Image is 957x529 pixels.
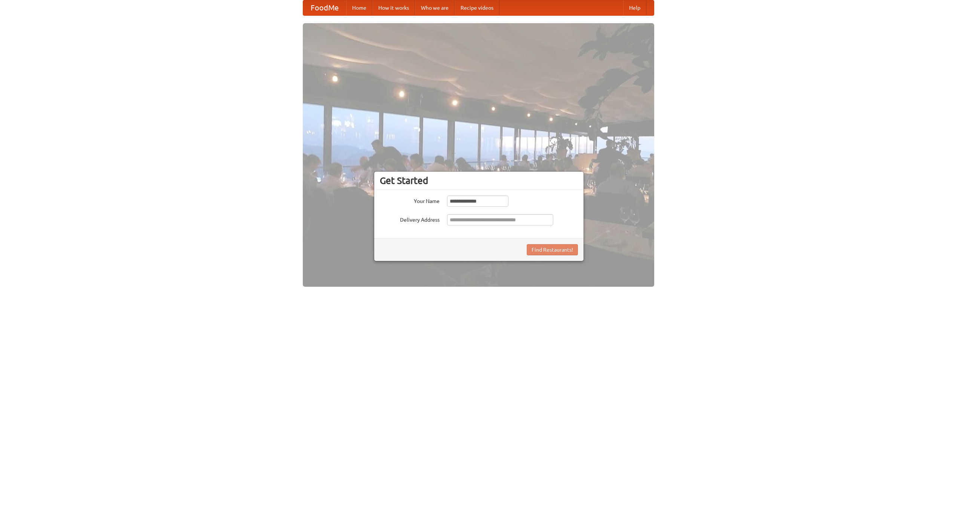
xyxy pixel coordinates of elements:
h3: Get Started [380,175,578,186]
a: How it works [372,0,415,15]
label: Delivery Address [380,214,440,224]
a: Who we are [415,0,455,15]
a: Home [346,0,372,15]
a: FoodMe [303,0,346,15]
a: Help [623,0,646,15]
button: Find Restaurants! [527,244,578,255]
label: Your Name [380,196,440,205]
a: Recipe videos [455,0,499,15]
